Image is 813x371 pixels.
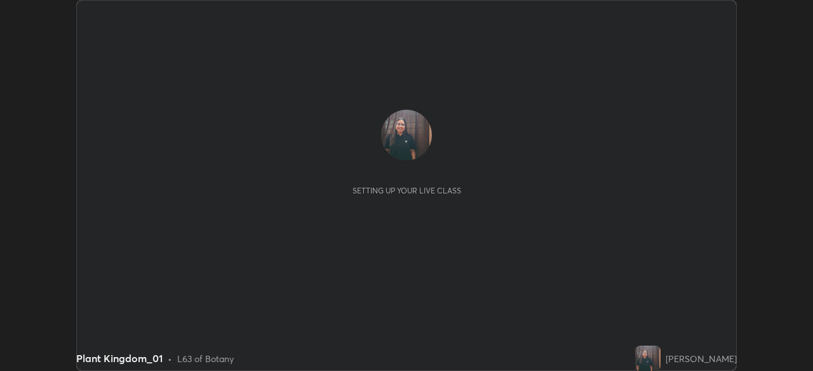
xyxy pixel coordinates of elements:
img: 815e494cd96e453d976a72106007bfc6.jpg [635,346,661,371]
div: • [168,352,172,365]
div: Plant Kingdom_01 [76,351,163,366]
div: L63 of Botany [177,352,234,365]
div: Setting up your live class [353,186,461,195]
div: [PERSON_NAME] [666,352,737,365]
img: 815e494cd96e453d976a72106007bfc6.jpg [381,110,432,160]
